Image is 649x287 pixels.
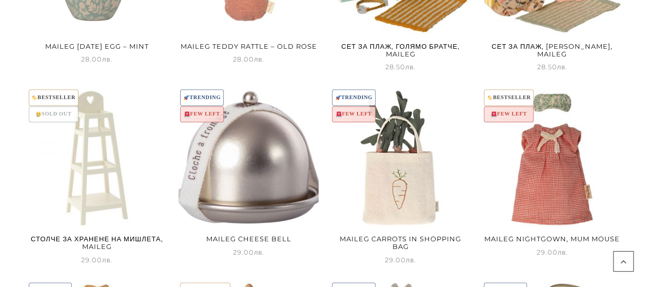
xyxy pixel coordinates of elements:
[385,63,416,71] span: 28.50
[254,248,265,256] span: лв.
[536,248,568,256] span: 29.00
[385,256,417,264] span: 29.00
[81,256,113,264] span: 29.00
[406,256,417,264] span: лв.
[102,55,113,63] span: лв.
[233,248,265,256] span: 29.00
[482,39,622,61] h2: Сет За Плаж, [PERSON_NAME], Maileg
[330,232,470,254] h2: Maileg Carrots in shopping bag
[482,232,622,246] h2: Maileg Nightgown, Mum mouse
[537,63,567,71] span: 28.50
[179,88,319,258] a: 🚀TRENDING🚨FEW LEFTMaileg Cheese bell 29.00лв.
[27,232,167,254] h2: Столче За Хранене На Мишлета, Maileg
[557,248,568,256] span: лв.
[405,63,416,71] span: лв.
[81,55,113,63] span: 28.00
[254,55,265,63] span: лв.
[179,232,319,246] h2: Maileg Cheese bell
[330,88,470,265] a: 🚀TRENDING🚨FEW LEFTMaileg Carrots in shopping bag 29.00лв.
[27,88,167,265] a: 🏷️BESTSELLER😢SOLD OUTСтолче За Хранене На Мишлета, Maileg 29.00лв.
[330,39,470,61] h2: Сет За Плаж, Голямо Братче, Maileg
[233,55,265,63] span: 28.00
[482,88,622,258] a: 🏷️BESTSELLER🚨FEW LEFTMaileg Nightgown, Mum mouse 29.00лв.
[557,63,567,71] span: лв.
[27,39,167,53] h2: Maileg [DATE] egg – Mint
[179,39,319,53] h2: Maileg Teddy rattle – Old rose
[102,256,113,264] span: лв.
